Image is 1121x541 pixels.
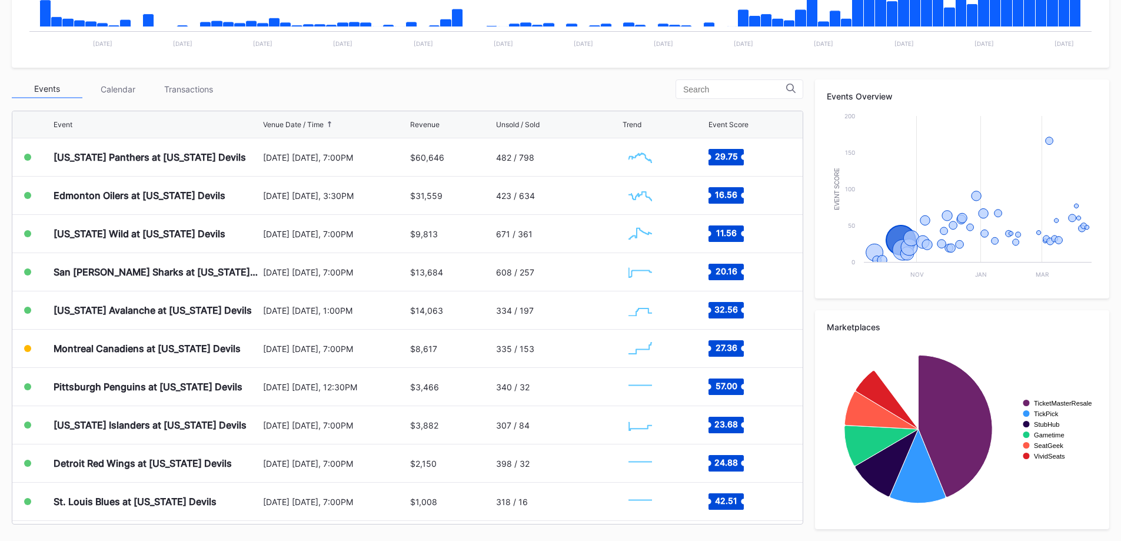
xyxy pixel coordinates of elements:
text: VividSeats [1034,453,1065,460]
svg: Chart title [623,410,658,440]
div: 482 / 798 [496,152,534,162]
div: Venue Date / Time [263,120,324,129]
div: Transactions [153,80,224,98]
text: Jan [975,271,987,278]
text: 16.56 [715,190,737,200]
div: 340 / 32 [496,382,530,392]
text: [DATE] [333,40,352,47]
text: TickPick [1034,410,1059,417]
text: [DATE] [574,40,593,47]
div: [DATE] [DATE], 7:00PM [263,497,408,507]
div: Events [12,80,82,98]
div: $31,559 [410,191,443,201]
div: [US_STATE] Avalanche at [US_STATE] Devils [54,304,252,316]
svg: Chart title [827,110,1097,287]
div: [DATE] [DATE], 7:00PM [263,344,408,354]
text: 50 [848,222,855,229]
text: [DATE] [173,40,192,47]
div: Trend [623,120,641,129]
div: [DATE] [DATE], 7:00PM [263,267,408,277]
text: 11.56 [716,228,736,238]
text: Event Score [834,168,840,210]
div: 334 / 197 [496,306,534,316]
text: Nov [910,271,924,278]
div: Edmonton Oilers at [US_STATE] Devils [54,190,225,201]
div: Montreal Canadiens at [US_STATE] Devils [54,343,241,354]
div: $3,466 [410,382,439,392]
div: 671 / 361 [496,229,533,239]
text: 27.36 [715,343,737,353]
text: [DATE] [253,40,272,47]
div: Unsold / Sold [496,120,540,129]
text: 0 [851,258,855,265]
text: TicketMasterResale [1034,400,1092,407]
text: [DATE] [974,40,994,47]
div: [DATE] [DATE], 3:30PM [263,191,408,201]
div: 318 / 16 [496,497,528,507]
text: 24.88 [714,457,738,467]
div: Calendar [82,80,153,98]
svg: Chart title [623,181,658,210]
div: Event Score [708,120,749,129]
svg: Chart title [827,341,1097,517]
svg: Chart title [623,487,658,516]
div: San [PERSON_NAME] Sharks at [US_STATE] Devils [54,266,260,278]
div: $9,813 [410,229,438,239]
div: $1,008 [410,497,437,507]
text: Mar [1036,271,1049,278]
div: $3,882 [410,420,438,430]
svg: Chart title [623,257,658,287]
div: [US_STATE] Panthers at [US_STATE] Devils [54,151,246,163]
svg: Chart title [623,372,658,401]
text: 42.51 [715,496,737,506]
div: $8,617 [410,344,437,354]
text: 200 [844,112,855,120]
div: $60,646 [410,152,444,162]
text: 32.56 [714,304,738,314]
text: [DATE] [894,40,914,47]
div: Detroit Red Wings at [US_STATE] Devils [54,457,232,469]
div: Pittsburgh Penguins at [US_STATE] Devils [54,381,242,393]
text: [DATE] [414,40,433,47]
svg: Chart title [623,296,658,325]
div: [US_STATE] Wild at [US_STATE] Devils [54,228,225,240]
div: St. Louis Blues at [US_STATE] Devils [54,496,217,507]
div: $14,063 [410,306,443,316]
div: $13,684 [410,267,443,277]
div: [US_STATE] Islanders at [US_STATE] Devils [54,419,247,431]
text: StubHub [1034,421,1060,428]
div: [DATE] [DATE], 7:00PM [263,229,408,239]
text: 100 [845,185,855,192]
text: [DATE] [1055,40,1074,47]
text: 29.75 [714,151,737,161]
div: 335 / 153 [496,344,534,354]
text: SeatGeek [1034,442,1063,449]
div: 398 / 32 [496,459,530,469]
text: [DATE] [654,40,673,47]
input: Search [683,85,786,94]
div: Revenue [410,120,440,129]
div: 423 / 634 [496,191,535,201]
div: [DATE] [DATE], 7:00PM [263,420,408,430]
text: 20.16 [715,266,737,276]
div: [DATE] [DATE], 1:00PM [263,306,408,316]
div: [DATE] [DATE], 7:00PM [263,459,408,469]
div: Events Overview [827,91,1097,101]
text: 150 [845,149,855,156]
text: 23.68 [714,419,738,429]
svg: Chart title [623,219,658,248]
div: [DATE] [DATE], 12:30PM [263,382,408,392]
div: 608 / 257 [496,267,534,277]
text: [DATE] [494,40,513,47]
text: Gametime [1034,432,1065,439]
text: [DATE] [734,40,753,47]
text: 57.00 [715,381,737,391]
svg: Chart title [623,334,658,363]
div: $2,150 [410,459,437,469]
div: [DATE] [DATE], 7:00PM [263,152,408,162]
div: Event [54,120,72,129]
div: 307 / 84 [496,420,530,430]
svg: Chart title [623,142,658,172]
text: [DATE] [93,40,112,47]
svg: Chart title [623,449,658,478]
